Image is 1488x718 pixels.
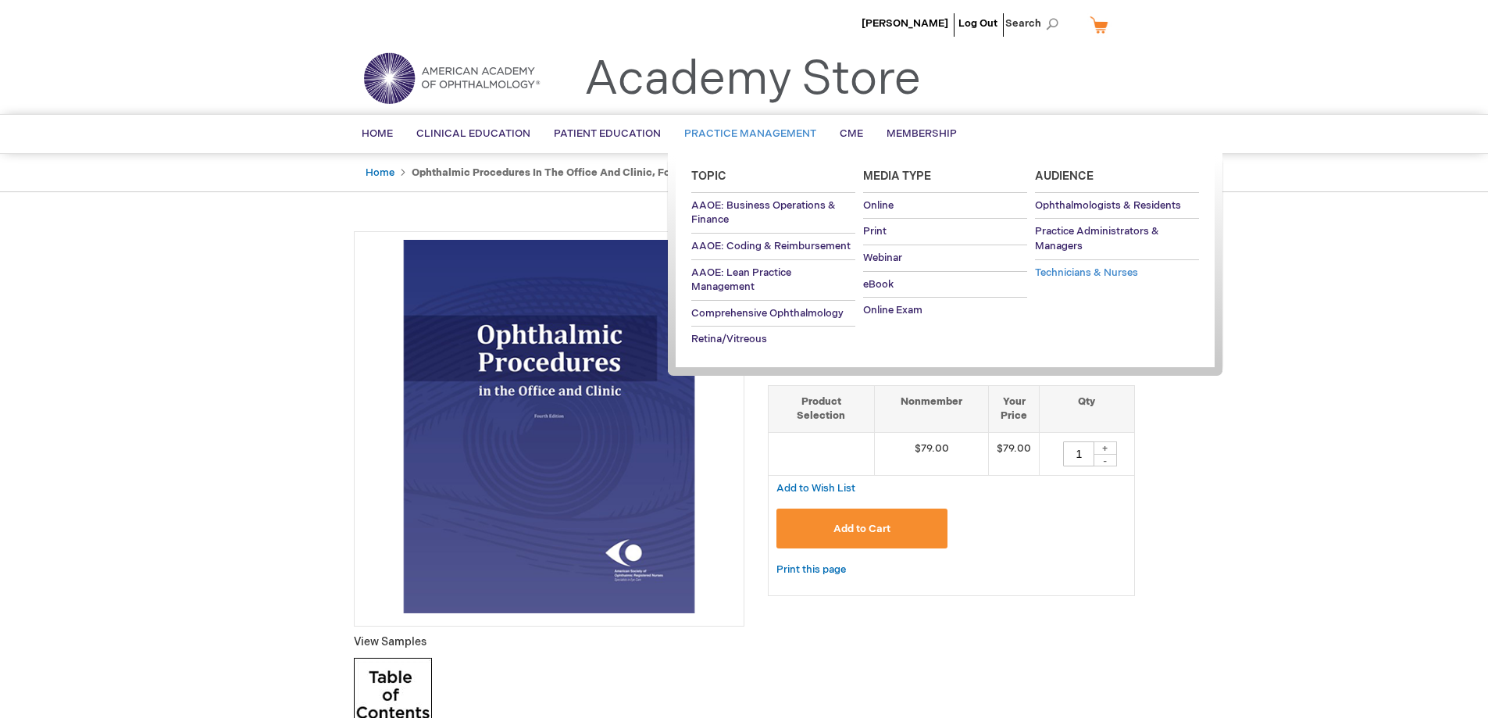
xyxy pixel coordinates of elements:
[887,127,957,140] span: Membership
[833,523,890,535] span: Add to Cart
[863,252,902,264] span: Webinar
[776,482,855,495] span: Add to Wish List
[862,17,948,30] a: [PERSON_NAME]
[776,560,846,580] a: Print this page
[354,634,744,650] p: View Samples
[1005,8,1065,39] span: Search
[412,166,729,179] strong: Ophthalmic Procedures in the Office and Clinic, Fourth Edition
[874,385,989,432] th: Nonmember
[874,432,989,475] td: $79.00
[362,127,393,140] span: Home
[958,17,997,30] a: Log Out
[863,304,922,316] span: Online Exam
[776,509,948,548] button: Add to Cart
[684,127,816,140] span: Practice Management
[1063,441,1094,466] input: Qty
[691,170,726,183] span: Topic
[1035,225,1159,252] span: Practice Administrators & Managers
[863,278,894,291] span: eBook
[863,199,894,212] span: Online
[840,127,863,140] span: CME
[776,481,855,495] a: Add to Wish List
[691,240,851,252] span: AAOE: Coding & Reimbursement
[366,166,394,179] a: Home
[691,333,767,345] span: Retina/Vitreous
[691,266,791,294] span: AAOE: Lean Practice Management
[554,127,661,140] span: Patient Education
[1094,441,1117,455] div: +
[989,385,1040,432] th: Your Price
[769,385,875,432] th: Product Selection
[1094,454,1117,466] div: -
[989,432,1040,475] td: $79.00
[863,225,887,238] span: Print
[1035,170,1094,183] span: Audience
[863,170,931,183] span: Media Type
[362,240,736,613] img: Ophthalmic Procedures in the Office and Clinic, Fourth Edition
[1035,199,1181,212] span: Ophthalmologists & Residents
[416,127,530,140] span: Clinical Education
[691,199,836,227] span: AAOE: Business Operations & Finance
[691,307,844,320] span: Comprehensive Ophthalmology
[584,52,921,108] a: Academy Store
[1040,385,1134,432] th: Qty
[1035,266,1138,279] span: Technicians & Nurses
